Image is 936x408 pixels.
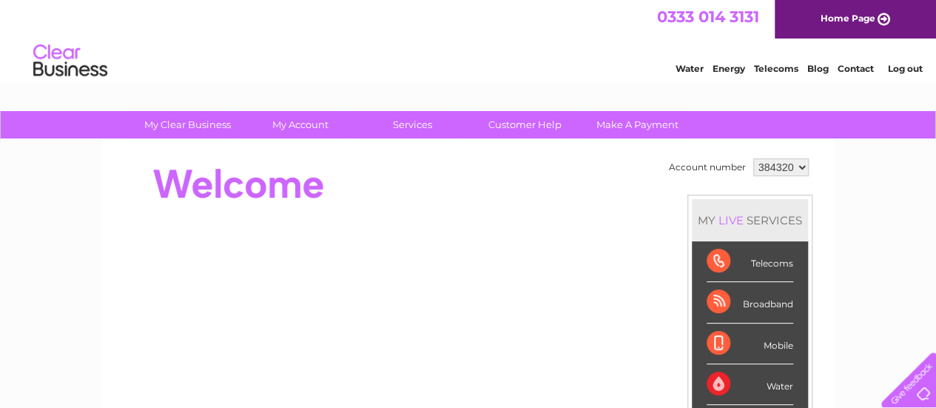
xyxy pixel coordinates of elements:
[707,324,793,364] div: Mobile
[665,155,750,180] td: Account number
[351,111,474,138] a: Services
[127,111,249,138] a: My Clear Business
[676,63,704,74] a: Water
[576,111,698,138] a: Make A Payment
[838,63,874,74] a: Contact
[707,364,793,405] div: Water
[707,282,793,323] div: Broadband
[887,63,922,74] a: Log out
[713,63,745,74] a: Energy
[707,241,793,282] div: Telecoms
[464,111,586,138] a: Customer Help
[239,111,361,138] a: My Account
[119,8,818,72] div: Clear Business is a trading name of Verastar Limited (registered in [GEOGRAPHIC_DATA] No. 3667643...
[657,7,759,26] a: 0333 014 3131
[33,39,108,84] img: logo.png
[807,63,829,74] a: Blog
[716,213,747,227] div: LIVE
[692,199,808,241] div: MY SERVICES
[754,63,798,74] a: Telecoms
